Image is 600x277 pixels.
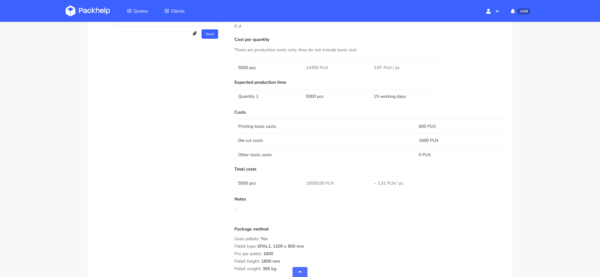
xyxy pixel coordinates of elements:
span: EPAL1, 1200 x 800 mm [257,243,304,254]
span: Pcs per pallet: [234,251,262,257]
td: Other tools costs [234,148,415,162]
td: 5000 pcs [234,61,302,75]
span: ~ 3.31 PLN / pc [374,180,403,186]
td: 600 PLN [415,119,505,133]
p: Notes [234,197,505,202]
span: Pallet height: [234,258,260,264]
p: Cost per quantity [234,37,505,42]
span: 2498 [517,8,530,14]
span: Clients [171,8,185,14]
td: Printing tools costs [234,119,415,133]
td: 15 working days [370,89,438,103]
td: 1600 PLN [415,133,505,147]
p: Total costs [234,167,505,172]
div: Package method [234,227,505,236]
span: 2.87 PLN / pc [374,65,400,71]
td: Quantity 1 [234,89,302,103]
p: These are production costs only, they do not include tools cost [234,47,505,53]
p: Expected production time [234,80,505,85]
span: 14350 PLN [306,65,328,71]
button: Send [202,29,218,39]
button: 2498 [506,5,534,17]
span: 16550.00 PLN [306,180,334,186]
p: 0 zł [234,23,505,30]
span: Uses pallets: [234,236,259,242]
span: Pallet type: [234,243,256,249]
p: Costs [234,110,505,115]
img: Dashboard [66,5,110,17]
a: Quotes [119,5,156,17]
div: - [234,206,505,212]
td: 0 PLN [415,148,505,162]
td: 5000 pcs [234,176,302,190]
td: Die cut costs [234,133,415,147]
span: Yes [261,236,268,246]
span: Pallet weight: [234,266,261,272]
span: 365 kg [262,266,276,276]
span: Quotes [133,8,148,14]
a: Clients [157,5,192,17]
span: 1800 mm [261,258,280,269]
span: 1600 [263,251,273,261]
td: 5000 pcs [302,89,370,103]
